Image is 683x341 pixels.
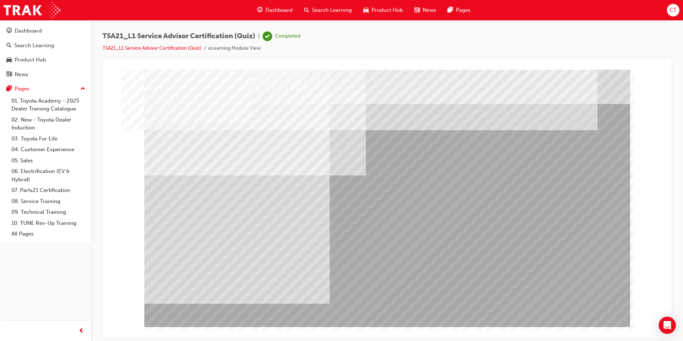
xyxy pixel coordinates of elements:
[363,6,369,15] span: car-icon
[448,6,453,15] span: pages-icon
[9,218,88,229] a: 10. TUNE Rev-Up Training
[9,144,88,155] a: 04. Customer Experience
[9,166,88,185] a: 06. Electrification (EV & Hybrid)
[103,32,255,40] span: TSA21_L1 Service Advisor Certification (Quiz)
[79,327,84,336] span: prev-icon
[6,86,12,92] span: pages-icon
[6,28,12,34] span: guage-icon
[3,24,88,38] a: Dashboard
[358,3,409,18] a: car-iconProduct Hub
[9,207,88,218] a: 09. Technical Training
[9,155,88,166] a: 05. Sales
[103,45,201,51] a: TSA21_L1 Service Advisor Certification (Quiz)
[6,43,11,49] span: search-icon
[3,82,88,95] button: Pages
[659,317,676,334] div: Open Intercom Messenger
[4,2,60,18] img: Trak
[409,3,442,18] a: news-iconNews
[275,33,300,40] div: Completed
[263,31,272,41] span: learningRecordVerb_COMPLETE-icon
[251,3,298,18] a: guage-iconDashboard
[669,6,677,14] span: CT
[15,56,46,64] div: Product Hub
[9,196,88,207] a: 08. Service Training
[667,4,679,16] button: CT
[208,44,261,53] li: eLearning Module View
[442,3,476,18] a: pages-iconPages
[9,114,88,133] a: 02. New - Toyota Dealer Induction
[3,53,88,66] a: Product Hub
[456,6,470,14] span: Pages
[312,6,352,14] span: Search Learning
[9,95,88,114] a: 01. Toyota Academy - 2025 Dealer Training Catalogue
[15,85,29,93] div: Pages
[80,84,85,94] span: up-icon
[372,6,403,14] span: Product Hub
[6,57,12,63] span: car-icon
[423,6,436,14] span: News
[15,27,42,35] div: Dashboard
[258,32,260,40] span: |
[265,6,293,14] span: Dashboard
[6,71,12,78] span: news-icon
[3,68,88,81] a: News
[15,70,28,79] div: News
[257,6,263,15] span: guage-icon
[298,3,358,18] a: search-iconSearch Learning
[14,41,54,50] div: Search Learning
[3,23,88,82] button: DashboardSearch LearningProduct HubNews
[9,228,88,239] a: All Pages
[304,6,309,15] span: search-icon
[9,185,88,196] a: 07. Parts21 Certification
[414,6,420,15] span: news-icon
[9,133,88,144] a: 03. Toyota For Life
[3,39,88,52] a: Search Learning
